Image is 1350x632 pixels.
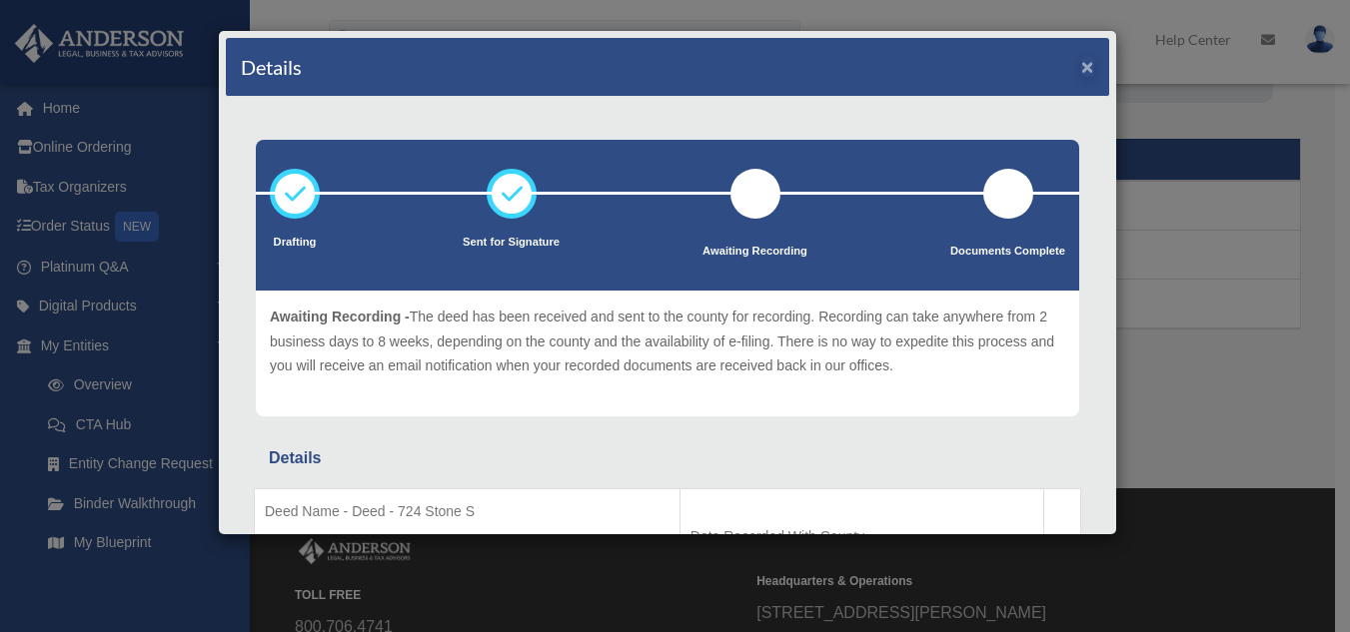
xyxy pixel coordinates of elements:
[950,242,1065,262] p: Documents Complete
[463,233,560,253] p: Sent for Signature
[690,524,1033,549] p: Date Recorded With County -
[265,499,670,524] p: Deed Name - Deed - 724 Stone S
[270,305,1065,378] p: The deed has been received and sent to the county for recording. Recording can take anywhere from...
[269,444,1066,472] div: Details
[702,242,807,262] p: Awaiting Recording
[241,53,302,81] h4: Details
[270,309,410,324] span: Awaiting Recording -
[270,233,320,253] p: Drafting
[1081,56,1094,77] button: ×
